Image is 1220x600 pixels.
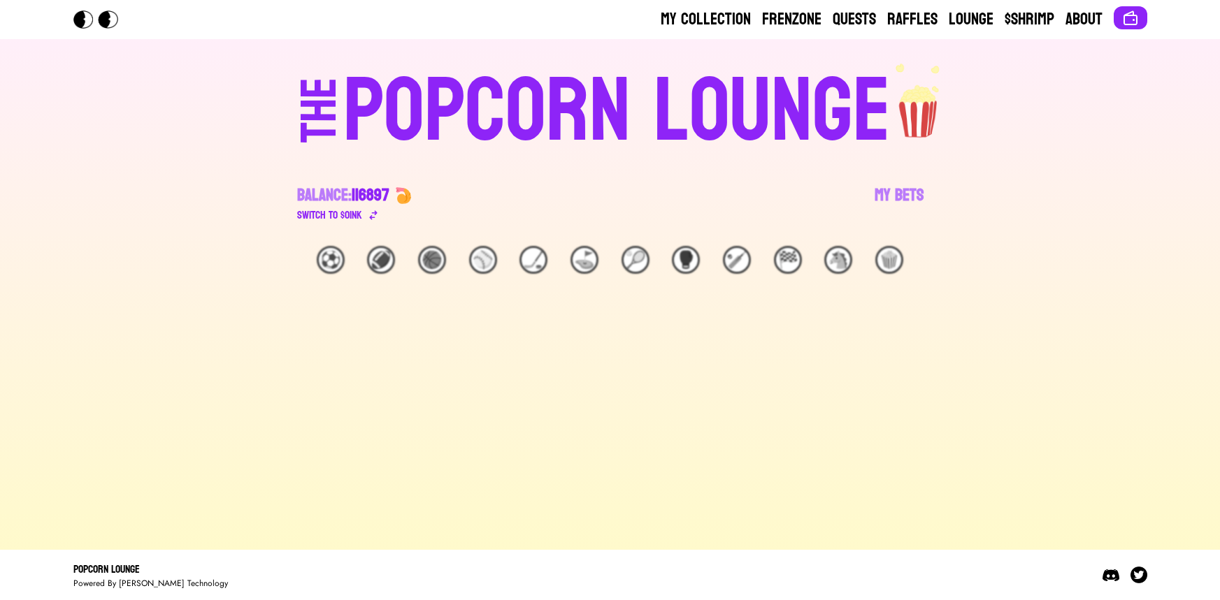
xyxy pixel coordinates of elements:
[875,246,903,274] div: 🍿
[395,187,412,204] img: 🍤
[1065,8,1103,31] a: About
[949,8,993,31] a: Lounge
[180,61,1041,156] a: THEPOPCORN LOUNGEpopcorn
[343,67,891,156] div: POPCORN LOUNGE
[774,246,802,274] div: 🏁
[294,78,344,170] div: THE
[73,561,228,578] div: Popcorn Lounge
[1103,566,1119,583] img: Discord
[418,246,446,274] div: 🏀
[1131,566,1147,583] img: Twitter
[875,184,924,224] a: My Bets
[824,246,852,274] div: 🐴
[519,246,547,274] div: 🏒
[622,246,650,274] div: 🎾
[297,184,389,207] div: Balance:
[469,246,497,274] div: ⚾️
[570,246,598,274] div: ⛳️
[297,207,362,224] div: Switch to $ OINK
[1122,10,1139,27] img: Connect wallet
[762,8,821,31] a: Frenzone
[891,61,948,140] img: popcorn
[1005,8,1054,31] a: $Shrimp
[352,180,389,210] span: 116897
[73,10,129,29] img: Popcorn
[672,246,700,274] div: 🥊
[73,578,228,589] div: Powered By [PERSON_NAME] Technology
[661,8,751,31] a: My Collection
[887,8,938,31] a: Raffles
[367,246,395,274] div: 🏈
[833,8,876,31] a: Quests
[317,246,345,274] div: ⚽️
[723,246,751,274] div: 🏏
